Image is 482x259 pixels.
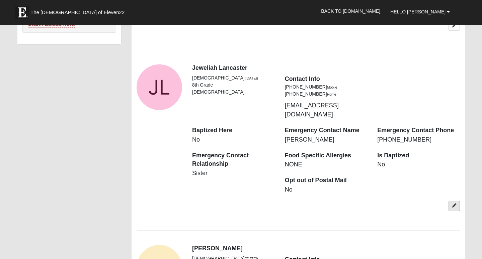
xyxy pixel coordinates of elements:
[377,160,460,169] dd: No
[192,74,275,82] li: [DEMOGRAPHIC_DATA]
[285,126,368,135] dt: Emergency Contact Name
[192,64,460,72] h4: Jeweliah Lancaster
[192,89,275,96] li: [DEMOGRAPHIC_DATA]
[192,169,275,178] dd: Sister
[449,201,460,211] a: Edit Jeweliah Lancaster
[377,151,460,160] dt: Is Baptized
[377,126,460,135] dt: Emergency Contact Phone
[15,6,29,19] img: Eleven22 logo
[316,3,385,19] a: Back to [DOMAIN_NAME]
[285,160,368,169] dd: NONE
[285,91,368,98] li: [PHONE_NUMBER]
[285,151,368,160] dt: Food Specific Allergies
[192,126,275,135] dt: Baptized Here
[192,136,275,144] dd: No
[449,21,460,31] a: Edit Tiffani Lancaster
[285,75,320,82] strong: Contact Info
[245,76,258,80] small: ([DATE])
[327,92,336,96] small: Home
[327,85,337,89] small: Mobile
[137,64,182,110] a: View Fullsize Photo
[285,186,368,194] dd: No
[285,136,368,144] dd: [PERSON_NAME]
[285,176,368,185] dt: Opt out of Postal Mail
[12,2,146,19] a: The [DEMOGRAPHIC_DATA] of Eleven22
[192,245,460,252] h4: [PERSON_NAME]
[30,9,125,16] span: The [DEMOGRAPHIC_DATA] of Eleven22
[377,136,460,144] dd: [PHONE_NUMBER]
[192,82,275,89] li: 8th Grade
[385,3,455,20] a: Hello [PERSON_NAME]
[390,9,446,14] span: Hello [PERSON_NAME]
[192,151,275,168] dt: Emergency Contact Relationship
[285,84,368,91] li: [PHONE_NUMBER]
[28,20,75,28] a: Start Assessment
[280,74,373,119] div: [EMAIL_ADDRESS][DOMAIN_NAME]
